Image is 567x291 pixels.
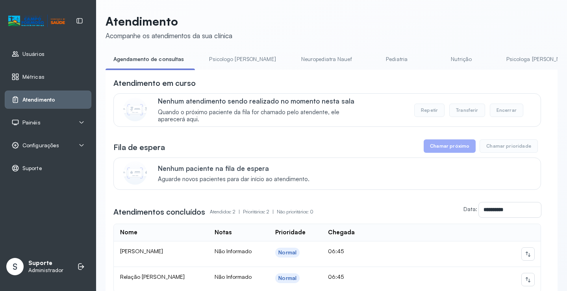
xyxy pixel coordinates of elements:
button: Encerrar [490,104,523,117]
span: Atendimento [22,96,55,103]
p: Nenhum paciente na fila de espera [158,164,309,172]
label: Data: [463,206,477,212]
p: Atendimento [106,14,232,28]
button: Chamar prioridade [480,139,538,153]
span: Quando o próximo paciente da fila for chamado pelo atendente, ele aparecerá aqui. [158,109,366,124]
span: Não Informado [215,248,252,254]
h3: Atendimentos concluídos [113,206,205,217]
img: Imagem de CalloutCard [123,161,147,185]
span: Painéis [22,119,41,126]
p: Atendidos: 2 [210,206,243,217]
a: Psicologo [PERSON_NAME] [201,53,283,66]
div: Acompanhe os atendimentos da sua clínica [106,32,232,40]
span: Configurações [22,142,59,149]
a: Pediatria [369,53,424,66]
p: Suporte [28,259,63,267]
span: 06:45 [328,273,344,280]
button: Chamar próximo [424,139,476,153]
span: Não Informado [215,273,252,280]
a: Nutrição [434,53,489,66]
a: Neuropediatra Nauef [293,53,360,66]
a: Usuários [11,50,85,58]
div: Normal [278,249,296,256]
span: Aguarde novos pacientes para dar início ao atendimento. [158,176,309,183]
span: Relação [PERSON_NAME] [120,273,185,280]
span: | [239,209,240,215]
a: Métricas [11,73,85,81]
div: Prioridade [275,229,306,236]
img: Imagem de CalloutCard [123,98,147,121]
span: 06:45 [328,248,344,254]
a: Atendimento [11,96,85,104]
div: Notas [215,229,232,236]
img: Logotipo do estabelecimento [8,15,65,28]
div: Nome [120,229,137,236]
h3: Atendimento em curso [113,78,196,89]
span: Métricas [22,74,44,80]
button: Transferir [449,104,485,117]
p: Prioritários: 2 [243,206,277,217]
span: [PERSON_NAME] [120,248,163,254]
button: Repetir [414,104,445,117]
div: Normal [278,275,296,282]
p: Não prioritários: 0 [277,206,313,217]
span: Usuários [22,51,44,57]
h3: Fila de espera [113,142,165,153]
div: Chegada [328,229,355,236]
p: Administrador [28,267,63,274]
a: Agendamento de consultas [106,53,192,66]
span: | [272,209,274,215]
p: Nenhum atendimento sendo realizado no momento nesta sala [158,97,366,105]
span: Suporte [22,165,42,172]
